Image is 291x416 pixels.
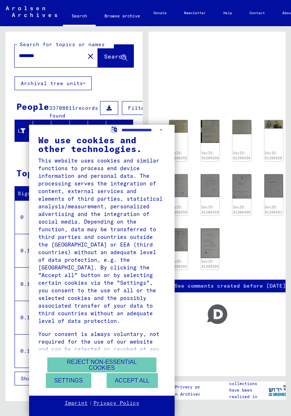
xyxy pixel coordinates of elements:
button: Accept all [107,373,158,388]
div: This website uses cookies and similar functions to process end device information and personal da... [38,157,166,325]
a: Privacy Policy [93,400,139,407]
a: Imprint [65,400,88,407]
button: Reject non-essential cookies [47,357,156,372]
div: We use cookies and other technologies. [38,136,166,153]
div: Your consent is always voluntary, not required for the use of our website and can be rejected or ... [38,330,166,391]
button: Settings [46,373,91,388]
